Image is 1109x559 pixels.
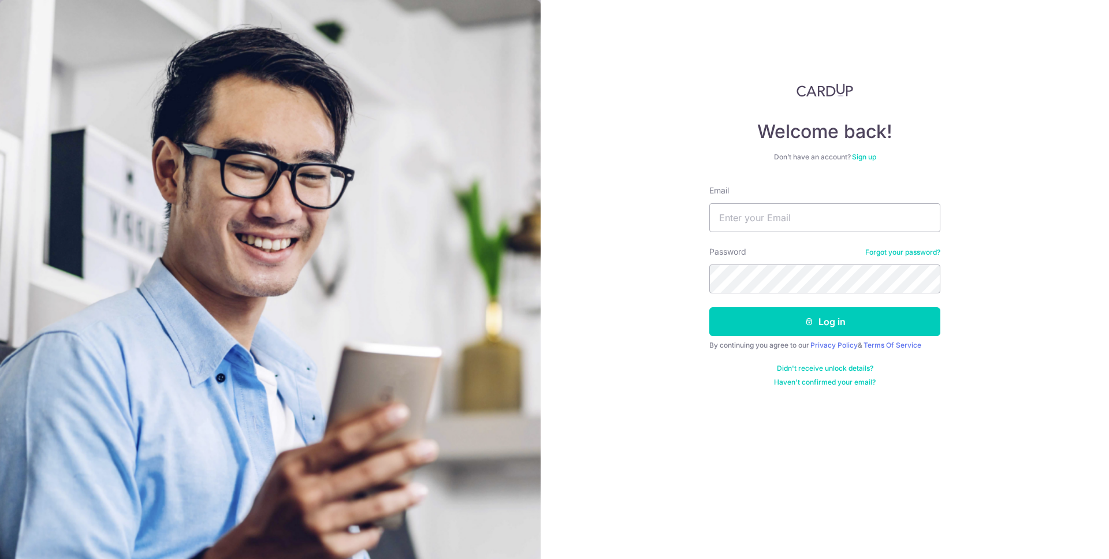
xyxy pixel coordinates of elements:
img: CardUp Logo [797,83,853,97]
a: Privacy Policy [810,341,858,349]
label: Email [709,185,729,196]
a: Sign up [852,152,876,161]
a: Haven't confirmed your email? [774,378,876,387]
a: Didn't receive unlock details? [777,364,873,373]
div: By continuing you agree to our & [709,341,940,350]
input: Enter your Email [709,203,940,232]
button: Log in [709,307,940,336]
label: Password [709,246,746,258]
h4: Welcome back! [709,120,940,143]
div: Don’t have an account? [709,152,940,162]
a: Terms Of Service [864,341,921,349]
a: Forgot your password? [865,248,940,257]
